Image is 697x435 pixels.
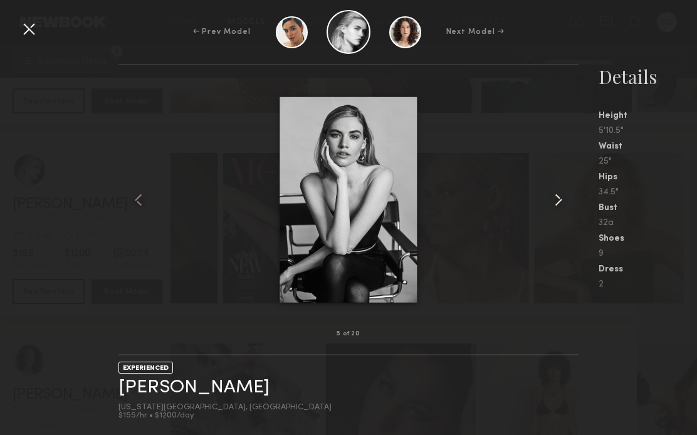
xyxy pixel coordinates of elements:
div: 5 of 20 [337,331,360,337]
div: Dress [599,265,697,274]
div: 9 [599,249,697,258]
div: Waist [599,142,697,151]
div: Hips [599,173,697,182]
div: 25" [599,157,697,166]
div: 34.5" [599,188,697,197]
div: [US_STATE][GEOGRAPHIC_DATA], [GEOGRAPHIC_DATA] [118,404,332,412]
div: $155/hr • $1200/day [118,412,332,420]
div: 5'10.5" [599,127,697,135]
div: Height [599,112,697,120]
div: EXPERIENCED [118,362,173,374]
div: Shoes [599,234,697,243]
a: [PERSON_NAME] [118,378,270,397]
div: Bust [599,204,697,212]
div: Next Model → [446,26,505,38]
div: 2 [599,280,697,289]
div: ← Prev Model [193,26,251,38]
div: Details [599,64,697,89]
div: 32a [599,219,697,228]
